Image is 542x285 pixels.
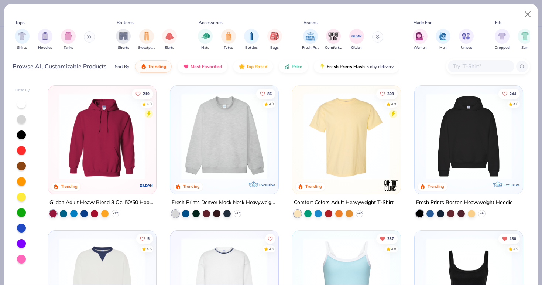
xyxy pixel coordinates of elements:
button: filter button [325,29,342,51]
span: Tanks [64,45,73,51]
span: Gildan [351,45,362,51]
img: TopRated.gif [239,64,245,69]
img: Skirts Image [165,32,174,40]
button: Like [265,233,275,244]
button: filter button [518,29,532,51]
div: Fits [495,19,502,26]
span: Cropped [495,45,510,51]
button: Price [279,60,308,73]
img: Cropped Image [498,32,506,40]
img: flash.gif [319,64,325,69]
div: filter for Cropped [495,29,510,51]
span: Comfort Colors [325,45,342,51]
div: filter for Slim [518,29,532,51]
span: Women [414,45,427,51]
img: Gildan Image [351,31,362,42]
button: Like [132,88,154,99]
span: Bottles [245,45,258,51]
button: filter button [495,29,510,51]
span: Shorts [118,45,129,51]
button: filter button [436,29,450,51]
button: Most Favorited [178,60,227,73]
span: + 60 [357,211,362,216]
span: 237 [387,237,394,240]
img: Bags Image [270,32,278,40]
div: Gildan Adult Heavy Blend 8 Oz. 50/50 Hooded Sweatshirt [49,198,155,207]
div: 4.6 [147,246,152,252]
div: 4.6 [269,246,274,252]
span: 219 [143,92,150,95]
button: Like [376,88,398,99]
img: 91acfc32-fd48-4d6b-bdad-a4c1a30ac3fc [422,93,515,179]
button: Like [498,88,520,99]
button: Fresh Prints Flash5 day delivery [314,60,399,73]
div: filter for Sweatpants [138,29,155,51]
div: 4.9 [513,246,518,252]
img: Unisex Image [462,32,470,40]
div: filter for Unisex [459,29,474,51]
button: filter button [244,29,259,51]
div: filter for Totes [221,29,236,51]
div: Filter By [15,88,30,93]
div: Tops [15,19,25,26]
button: filter button [15,29,30,51]
button: filter button [61,29,76,51]
img: Comfort Colors logo [384,178,398,193]
span: Most Favorited [191,64,222,69]
div: filter for Hats [198,29,213,51]
button: filter button [38,29,52,51]
img: Shirts Image [18,32,26,40]
span: Bags [270,45,279,51]
button: filter button [349,29,364,51]
div: Sort By [115,63,129,70]
div: filter for Men [436,29,450,51]
div: filter for Bottles [244,29,259,51]
div: filter for Comfort Colors [325,29,342,51]
button: filter button [116,29,131,51]
div: Comfort Colors Adult Heavyweight T-Shirt [294,198,394,207]
button: Top Rated [233,60,273,73]
div: Fresh Prints Boston Heavyweight Hoodie [416,198,512,207]
img: Gildan logo [139,178,154,193]
button: filter button [267,29,282,51]
img: 029b8af0-80e6-406f-9fdc-fdf898547912 [300,93,393,179]
input: Try "T-Shirt" [452,62,509,71]
div: filter for Bags [267,29,282,51]
div: 4.9 [391,101,396,107]
span: Price [292,64,302,69]
img: Women Image [416,32,424,40]
span: Hoodies [38,45,52,51]
span: 303 [387,92,394,95]
div: Made For [413,19,432,26]
img: most_fav.gif [183,64,189,69]
img: Shorts Image [119,32,128,40]
img: Bottles Image [247,32,255,40]
span: Fresh Prints Flash [327,64,365,69]
div: 4.8 [147,101,152,107]
span: + 37 [113,211,118,216]
div: filter for Fresh Prints [302,29,319,51]
span: Slim [521,45,529,51]
span: 5 day delivery [366,62,394,71]
span: 86 [267,92,272,95]
span: Fresh Prints [302,45,319,51]
div: filter for Hoodies [38,29,52,51]
span: + 9 [480,211,484,216]
span: 5 [148,237,150,240]
img: Totes Image [224,32,233,40]
span: Trending [148,64,166,69]
span: Hats [201,45,209,51]
div: 4.8 [391,246,396,252]
span: Top Rated [246,64,267,69]
span: Skirts [165,45,174,51]
img: 01756b78-01f6-4cc6-8d8a-3c30c1a0c8ac [55,93,149,179]
button: filter button [198,29,213,51]
img: Men Image [439,32,447,40]
span: Totes [224,45,233,51]
div: filter for Skirts [162,29,177,51]
button: filter button [221,29,236,51]
button: Unlike [498,233,520,244]
button: filter button [302,29,319,51]
img: Sweatpants Image [143,32,151,40]
img: Hats Image [201,32,210,40]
